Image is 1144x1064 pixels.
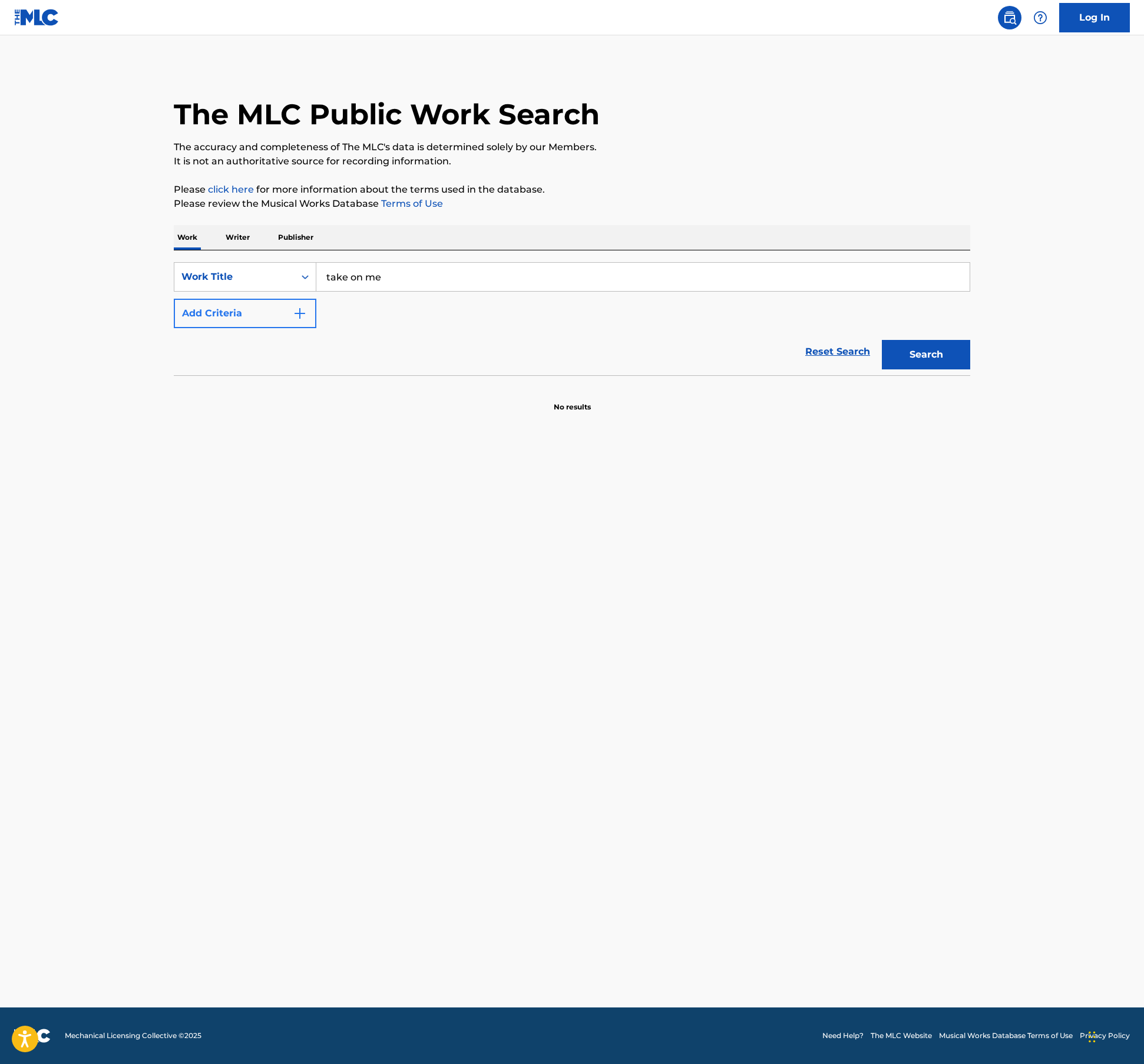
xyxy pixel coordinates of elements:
[174,97,600,132] h1: The MLC Public Work Search
[554,388,591,412] p: No results
[1059,3,1130,32] a: Log In
[1033,11,1047,25] img: help
[174,154,970,168] p: It is not an authoritative source for recording information.
[65,1030,201,1041] span: Mechanical Licensing Collective © 2025
[939,1030,1073,1041] a: Musical Works Database Terms of Use
[208,184,254,195] a: click here
[174,299,316,328] button: Add Criteria
[14,9,59,26] img: MLC Logo
[275,225,317,250] p: Publisher
[1003,11,1017,25] img: search
[293,306,307,320] img: 9d2ae6d4665cec9f34b9.svg
[998,6,1021,29] a: Public Search
[174,262,970,375] form: Search Form
[174,183,970,197] p: Please for more information about the terms used in the database.
[174,225,201,250] p: Work
[222,225,253,250] p: Writer
[181,270,287,284] div: Work Title
[14,1029,51,1043] img: logo
[1089,1019,1096,1055] div: Drag
[1029,6,1052,29] div: Help
[871,1030,932,1041] a: The MLC Website
[379,198,443,209] a: Terms of Use
[1085,1007,1144,1064] iframe: Chat Widget
[1080,1030,1130,1041] a: Privacy Policy
[882,340,970,369] button: Search
[174,197,970,211] p: Please review the Musical Works Database
[822,1030,864,1041] a: Need Help?
[799,339,876,365] a: Reset Search
[174,140,970,154] p: The accuracy and completeness of The MLC's data is determined solely by our Members.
